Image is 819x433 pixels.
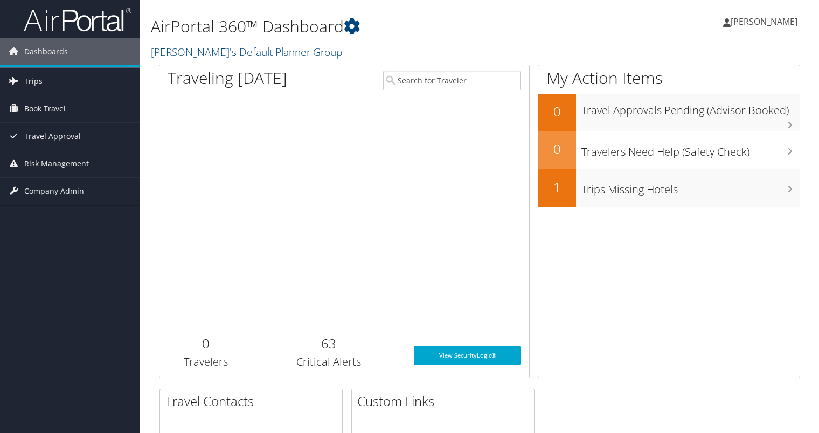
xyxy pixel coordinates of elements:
[723,5,808,38] a: [PERSON_NAME]
[151,15,589,38] h1: AirPortal 360™ Dashboard
[168,334,244,353] h2: 0
[357,392,534,410] h2: Custom Links
[24,38,68,65] span: Dashboards
[24,95,66,122] span: Book Travel
[581,177,800,197] h3: Trips Missing Hotels
[168,67,287,89] h1: Traveling [DATE]
[731,16,797,27] span: [PERSON_NAME]
[24,7,131,32] img: airportal-logo.png
[414,346,521,365] a: View SecurityLogic®
[538,169,800,207] a: 1Trips Missing Hotels
[538,178,576,196] h2: 1
[260,334,398,353] h2: 63
[581,97,800,118] h3: Travel Approvals Pending (Advisor Booked)
[538,131,800,169] a: 0Travelers Need Help (Safety Check)
[165,392,342,410] h2: Travel Contacts
[24,178,84,205] span: Company Admin
[383,71,521,90] input: Search for Traveler
[24,68,43,95] span: Trips
[168,354,244,369] h3: Travelers
[24,150,89,177] span: Risk Management
[538,140,576,158] h2: 0
[538,67,800,89] h1: My Action Items
[151,45,345,59] a: [PERSON_NAME]'s Default Planner Group
[260,354,398,369] h3: Critical Alerts
[24,123,81,150] span: Travel Approval
[538,102,576,121] h2: 0
[538,94,800,131] a: 0Travel Approvals Pending (Advisor Booked)
[581,139,800,159] h3: Travelers Need Help (Safety Check)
